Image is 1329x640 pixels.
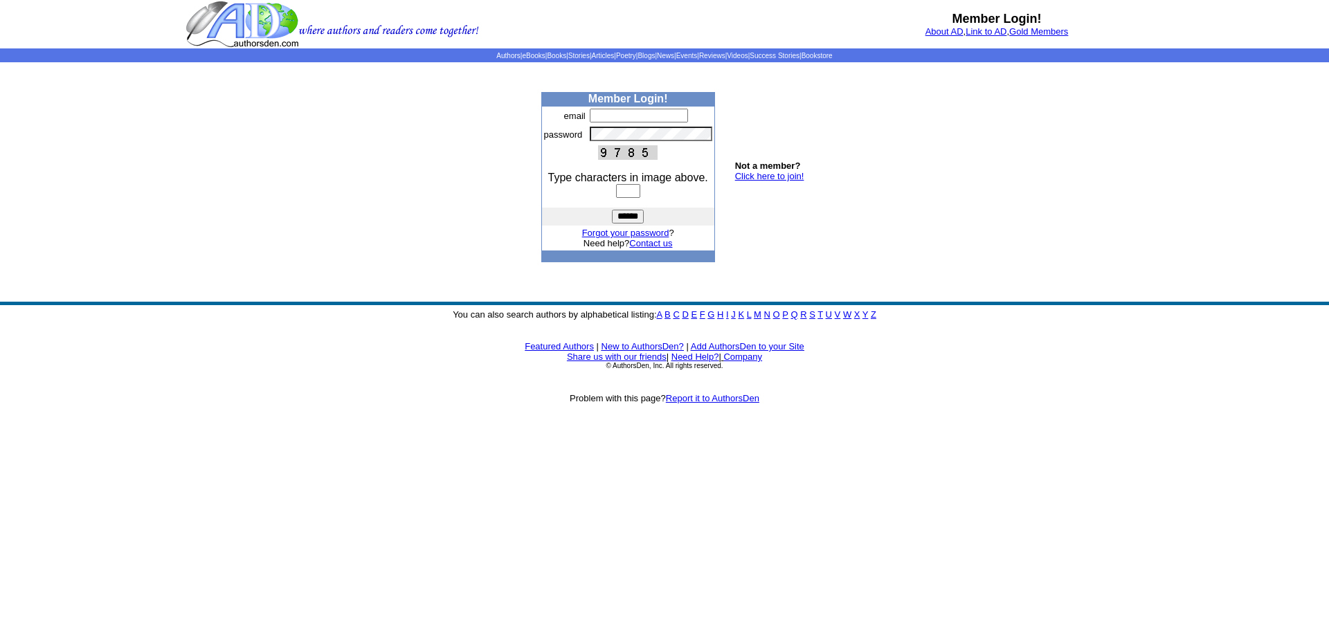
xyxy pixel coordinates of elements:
[522,52,545,60] a: eBooks
[496,52,520,60] a: Authors
[673,309,679,320] a: C
[564,111,586,121] font: email
[691,309,697,320] a: E
[817,309,823,320] a: T
[809,309,815,320] a: S
[657,309,662,320] a: A
[602,341,684,351] a: New to AuthorsDen?
[629,238,672,248] a: Contact us
[592,52,615,60] a: Articles
[616,52,636,60] a: Poetry
[843,309,851,320] a: W
[584,238,673,248] font: Need help?
[782,309,788,320] a: P
[671,351,719,362] a: Need Help?
[664,309,671,320] a: B
[723,351,762,362] a: Company
[862,309,868,320] a: Y
[800,309,806,320] a: R
[717,309,723,320] a: H
[952,12,1042,26] b: Member Login!
[871,309,876,320] a: Z
[854,309,860,320] a: X
[588,93,668,104] b: Member Login!
[547,52,566,60] a: Books
[790,309,797,320] a: Q
[657,52,674,60] a: News
[525,341,594,351] a: Featured Authors
[925,26,1069,37] font: , ,
[682,309,688,320] a: D
[735,171,804,181] a: Click here to join!
[676,52,698,60] a: Events
[638,52,655,60] a: Blogs
[738,309,744,320] a: K
[925,26,964,37] a: About AD
[747,309,752,320] a: L
[496,52,832,60] span: | | | | | | | | | | | |
[966,26,1006,37] a: Link to AD
[691,341,804,351] a: Add AuthorsDen to your Site
[686,341,688,351] font: |
[731,309,736,320] a: J
[548,172,708,183] font: Type characters in image above.
[453,309,876,320] font: You can also search authors by alphabetical listing:
[773,309,780,320] a: O
[726,309,729,320] a: I
[597,341,599,351] font: |
[835,309,841,320] a: V
[666,393,759,403] a: Report it to AuthorsDen
[764,309,770,320] a: N
[606,362,723,369] font: © AuthorsDen, Inc. All rights reserved.
[802,52,833,60] a: Bookstore
[667,351,669,362] font: |
[567,351,667,362] a: Share us with our friends
[582,228,674,238] font: ?
[735,161,801,171] b: Not a member?
[754,309,761,320] a: M
[750,52,799,60] a: Success Stories
[570,393,759,403] font: Problem with this page?
[582,228,669,238] a: Forgot your password
[700,309,705,320] a: F
[718,351,762,362] font: |
[1009,26,1068,37] a: Gold Members
[707,309,714,320] a: G
[568,52,590,60] a: Stories
[826,309,832,320] a: U
[544,129,583,140] font: password
[699,52,725,60] a: Reviews
[598,145,658,160] img: This Is CAPTCHA Image
[727,52,748,60] a: Videos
